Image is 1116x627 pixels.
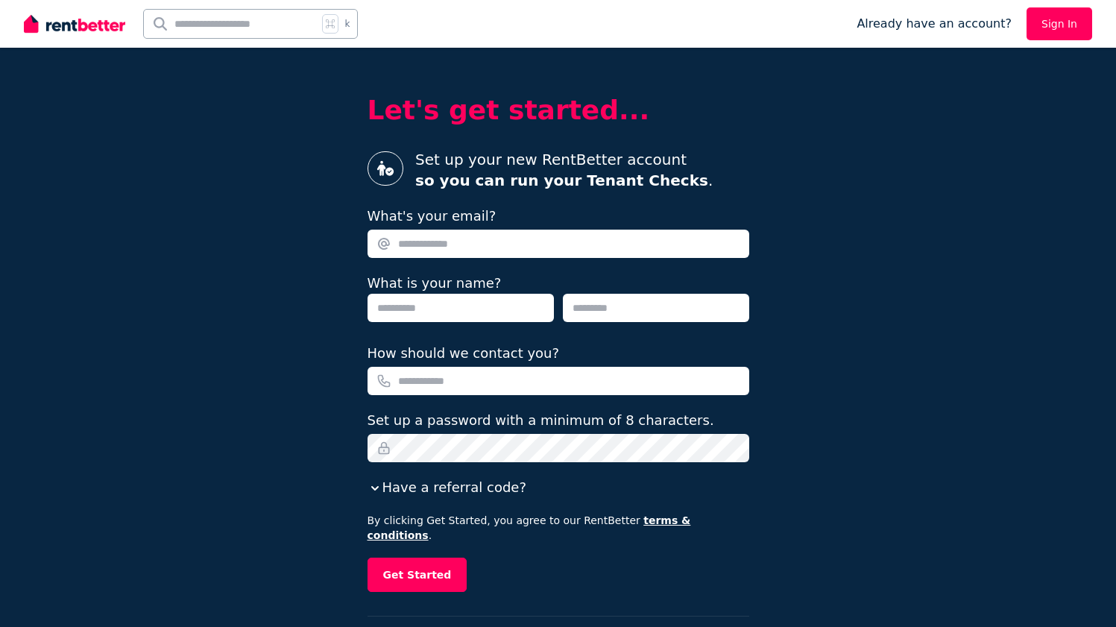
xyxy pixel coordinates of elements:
[368,95,749,125] h2: Let's get started...
[415,149,713,191] p: Set up your new RentBetter account .
[368,410,714,431] label: Set up a password with a minimum of 8 characters.
[857,15,1012,33] span: Already have an account?
[344,18,350,30] span: k
[368,275,502,291] label: What is your name?
[24,13,125,35] img: RentBetter
[415,171,708,189] strong: so you can run your Tenant Checks
[1027,7,1092,40] a: Sign In
[368,477,526,498] button: Have a referral code?
[368,206,496,227] label: What's your email?
[368,558,467,592] button: Get Started
[368,343,560,364] label: How should we contact you?
[368,513,749,543] p: By clicking Get Started, you agree to our RentBetter .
